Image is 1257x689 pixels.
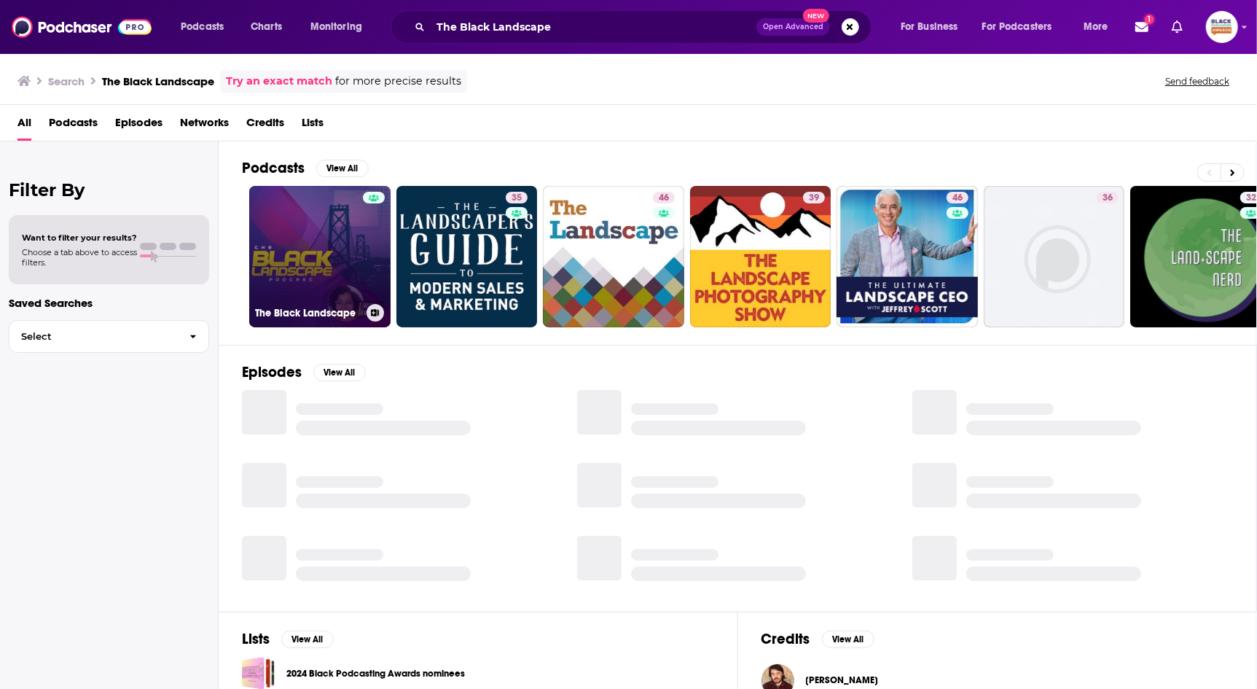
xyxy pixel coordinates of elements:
[115,111,162,141] a: Episodes
[9,179,209,201] h2: Filter By
[947,192,968,203] a: 46
[1103,191,1113,206] span: 36
[249,186,391,327] a: The Black Landscape
[1161,75,1234,87] button: Send feedback
[242,363,366,381] a: EpisodesView All
[313,364,366,381] button: View All
[761,630,810,648] h2: Credits
[506,192,528,203] a: 35
[982,17,1052,37] span: For Podcasters
[1206,11,1238,43] img: User Profile
[49,111,98,141] a: Podcasts
[316,160,369,177] button: View All
[984,186,1125,327] a: 36
[1145,15,1154,24] span: 1
[281,631,334,648] button: View All
[9,296,209,310] p: Saved Searches
[226,73,332,90] a: Try an exact match
[255,307,361,319] h3: The Black Landscape
[822,631,874,648] button: View All
[180,111,229,141] a: Networks
[763,23,823,31] span: Open Advanced
[973,15,1073,39] button: open menu
[512,191,522,206] span: 35
[48,74,85,88] h3: Search
[171,15,243,39] button: open menu
[17,111,31,141] a: All
[431,15,756,39] input: Search podcasts, credits, & more...
[242,630,334,648] a: ListsView All
[9,320,209,353] button: Select
[396,186,538,327] a: 35
[659,191,669,206] span: 46
[1073,15,1127,39] button: open menu
[1166,15,1189,39] a: Show notifications dropdown
[246,111,284,141] a: Credits
[9,332,178,341] span: Select
[1206,11,1238,43] span: Logged in as blackpodcastingawards
[803,192,825,203] a: 39
[1097,192,1119,203] a: 36
[251,17,282,37] span: Charts
[806,674,879,686] a: Tim Blackett
[242,363,302,381] h2: Episodes
[901,17,958,37] span: For Business
[181,17,224,37] span: Podcasts
[952,191,963,206] span: 46
[653,192,675,203] a: 46
[803,9,829,23] span: New
[102,74,214,88] h3: The Black Landscape
[242,159,369,177] a: PodcastsView All
[302,111,324,141] a: Lists
[1246,191,1256,206] span: 32
[806,674,879,686] span: [PERSON_NAME]
[22,233,137,243] span: Want to filter your results?
[335,73,461,90] span: for more precise results
[543,186,684,327] a: 46
[756,18,830,36] button: Open AdvancedNew
[1206,11,1238,43] button: Show profile menu
[12,13,152,41] img: Podchaser - Follow, Share and Rate Podcasts
[404,10,885,44] div: Search podcasts, credits, & more...
[300,15,381,39] button: open menu
[1129,15,1154,39] a: Show notifications dropdown
[890,15,976,39] button: open menu
[809,191,819,206] span: 39
[761,630,874,648] a: CreditsView All
[22,247,137,268] span: Choose a tab above to access filters.
[690,186,831,327] a: 39
[286,666,465,682] a: 2024 Black Podcasting Awards nominees
[242,630,270,648] h2: Lists
[1084,17,1108,37] span: More
[241,15,291,39] a: Charts
[310,17,362,37] span: Monitoring
[837,186,978,327] a: 46
[242,159,305,177] h2: Podcasts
